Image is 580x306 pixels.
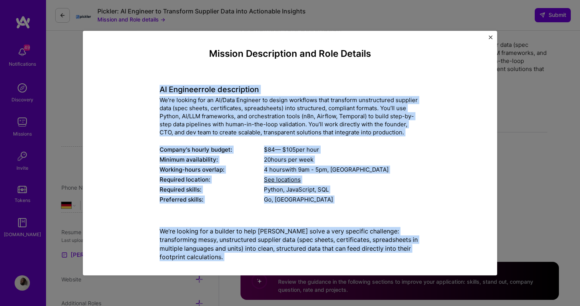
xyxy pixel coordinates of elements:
[297,166,330,173] span: 9am - 5pm ,
[264,185,420,194] div: Python, JavaScript, SQL
[12,12,18,18] img: logo_orange.svg
[264,155,420,164] div: 20 hours per week
[160,175,264,184] div: Required location:
[489,35,493,43] button: Close
[160,96,420,136] div: We’re looking for an AI/Data Engineer to design workflows that transform unstructured supplier da...
[264,165,420,174] div: 4 hours with [GEOGRAPHIC_DATA]
[40,45,56,50] div: Domain
[160,48,420,60] h4: Mission Description and Role Details
[20,20,84,26] div: Domain: [DOMAIN_NAME]
[160,227,420,261] p: We’re looking for a builder to help [PERSON_NAME] solve a very specific challenge: transforming m...
[160,165,264,174] div: Working-hours overlap:
[75,45,81,51] img: tab_keywords_by_traffic_grey.svg
[160,155,264,164] div: Minimum availability:
[160,185,264,194] div: Required skills:
[21,12,38,18] div: v 4.0.25
[83,45,132,50] div: Keywords nach Traffic
[12,20,18,26] img: website_grey.svg
[160,146,264,154] div: Company's hourly budget:
[160,85,420,94] h4: AI Engineer role description
[264,195,420,203] div: Go, [GEOGRAPHIC_DATA]
[31,45,37,51] img: tab_domain_overview_orange.svg
[264,176,301,183] span: See locations
[264,146,420,154] div: $ 84 — $ 105 per hour
[160,195,264,203] div: Preferred skills:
